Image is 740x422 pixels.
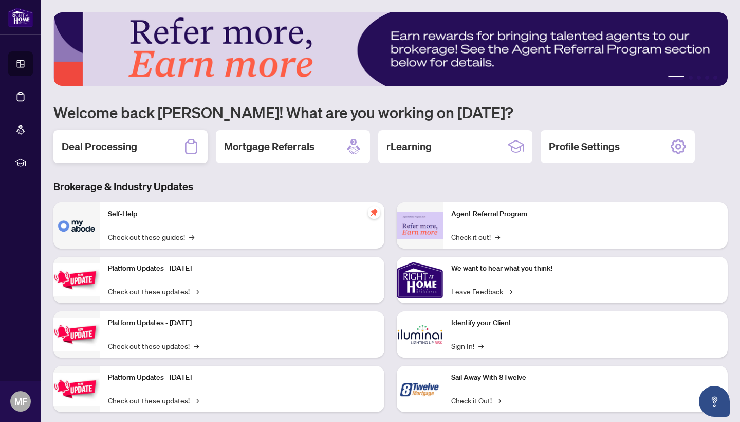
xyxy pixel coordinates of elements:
[699,386,730,417] button: Open asap
[53,318,100,350] img: Platform Updates - July 8, 2025
[451,208,719,220] p: Agent Referral Program
[451,372,719,383] p: Sail Away With 8Twelve
[108,263,376,274] p: Platform Updates - [DATE]
[53,373,100,405] img: Platform Updates - June 23, 2025
[108,286,199,297] a: Check out these updates!→
[53,202,100,249] img: Self-Help
[108,340,199,351] a: Check out these updates!→
[496,395,501,406] span: →
[224,139,314,154] h2: Mortgage Referrals
[62,139,137,154] h2: Deal Processing
[386,139,432,154] h2: rLearning
[478,340,484,351] span: →
[108,395,199,406] a: Check out these updates!→
[451,318,719,329] p: Identify your Client
[451,263,719,274] p: We want to hear what you think!
[8,8,33,27] img: logo
[108,318,376,329] p: Platform Updates - [DATE]
[689,76,693,80] button: 2
[397,212,443,240] img: Agent Referral Program
[451,340,484,351] a: Sign In!→
[189,231,194,242] span: →
[451,395,501,406] a: Check it Out!→
[495,231,500,242] span: →
[194,340,199,351] span: →
[53,263,100,296] img: Platform Updates - July 21, 2025
[53,180,728,194] h3: Brokerage & Industry Updates
[705,76,709,80] button: 4
[108,372,376,383] p: Platform Updates - [DATE]
[397,366,443,412] img: Sail Away With 8Twelve
[451,286,512,297] a: Leave Feedback→
[53,12,728,86] img: Slide 0
[194,395,199,406] span: →
[549,139,620,154] h2: Profile Settings
[397,257,443,303] img: We want to hear what you think!
[53,102,728,122] h1: Welcome back [PERSON_NAME]! What are you working on [DATE]?
[194,286,199,297] span: →
[668,76,684,80] button: 1
[713,76,717,80] button: 5
[397,311,443,358] img: Identify your Client
[697,76,701,80] button: 3
[108,231,194,242] a: Check out these guides!→
[507,286,512,297] span: →
[451,231,500,242] a: Check it out!→
[14,394,27,409] span: MF
[108,208,376,220] p: Self-Help
[368,206,380,219] span: pushpin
